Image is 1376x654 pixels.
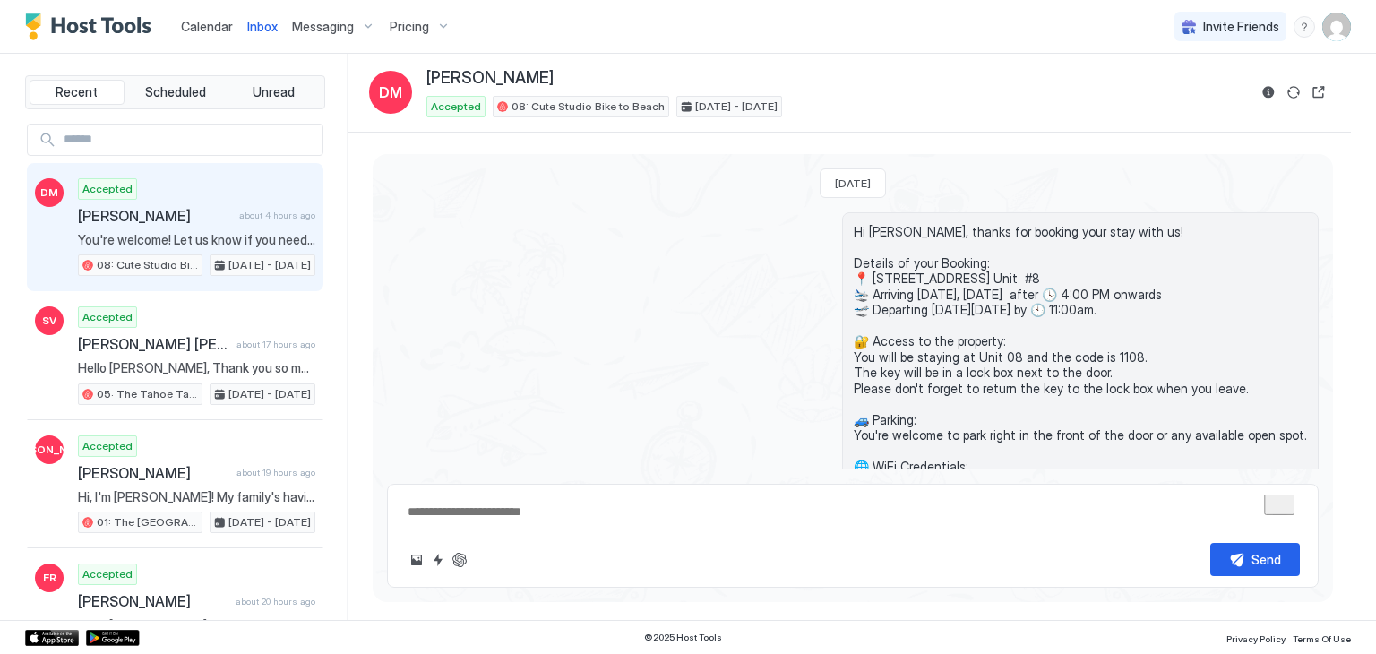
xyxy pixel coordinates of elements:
span: [PERSON_NAME] [78,207,232,225]
span: about 17 hours ago [236,339,315,350]
span: Calendar [181,19,233,34]
span: [PERSON_NAME] [78,592,228,610]
span: Invite Friends [1203,19,1279,35]
button: Unread [226,80,321,105]
span: [DATE] - [DATE] [228,257,311,273]
span: [DATE] - [DATE] [695,99,778,115]
span: SV [42,313,56,329]
div: tab-group [25,75,325,109]
a: Google Play Store [86,630,140,646]
span: Scheduled [145,84,206,100]
div: menu [1294,16,1315,38]
span: Hi [PERSON_NAME], thanks for booking your stay with us! Details of your Booking: 📍 [STREET_ADDRES... [854,224,1307,538]
span: 08: Cute Studio Bike to Beach [97,257,198,273]
input: Input Field [56,125,322,155]
textarea: To enrich screen reader interactions, please activate Accessibility in Grammarly extension settings [406,495,1300,529]
span: Pricing [390,19,429,35]
span: DM [379,82,402,103]
span: [PERSON_NAME] [426,68,554,89]
button: Upload image [406,549,427,571]
span: Accepted [82,566,133,582]
span: Accepted [82,438,133,454]
span: You're welcome! Let us know if you need anything else 😊 [78,232,315,248]
span: Hello [PERSON_NAME], Thank you so much for your booking! We'll send the check-in instructions [DA... [78,360,315,376]
div: Send [1251,550,1281,569]
span: © 2025 Host Tools [644,632,722,643]
span: 08: Cute Studio Bike to Beach [512,99,665,115]
button: Quick reply [427,549,449,571]
span: Hello [PERSON_NAME], Thank you so much for your booking! We'll send the check-in instructions on ... [78,617,315,633]
button: Recent [30,80,125,105]
span: [DATE] - [DATE] [228,514,311,530]
a: App Store [25,630,79,646]
button: ChatGPT Auto Reply [449,549,470,571]
span: [DATE] [835,176,871,190]
span: Terms Of Use [1293,633,1351,644]
span: 01: The [GEOGRAPHIC_DATA] at The [GEOGRAPHIC_DATA] [97,514,198,530]
span: [PERSON_NAME] [5,442,94,458]
span: Recent [56,84,98,100]
span: Unread [253,84,295,100]
span: Messaging [292,19,354,35]
span: Accepted [82,309,133,325]
span: about 20 hours ago [236,596,315,607]
span: Accepted [82,181,133,197]
span: 05: The Tahoe Tamarack Pet Friendly Studio [97,386,198,402]
span: [DATE] - [DATE] [228,386,311,402]
span: about 19 hours ago [236,467,315,478]
a: Inbox [247,17,278,36]
button: Sync reservation [1283,82,1304,103]
span: about 4 hours ago [239,210,315,221]
button: Send [1210,543,1300,576]
a: Calendar [181,17,233,36]
button: Scheduled [128,80,223,105]
a: Privacy Policy [1226,628,1286,647]
span: [PERSON_NAME] [PERSON_NAME] [78,335,229,353]
button: Reservation information [1258,82,1279,103]
span: DM [40,185,58,201]
span: Inbox [247,19,278,34]
span: Hi, I'm [PERSON_NAME]! My family's having a reunion in the area; and your apartment, especially w... [78,489,315,505]
span: Privacy Policy [1226,633,1286,644]
span: [PERSON_NAME] [78,464,229,482]
div: User profile [1322,13,1351,41]
button: Open reservation [1308,82,1329,103]
a: Terms Of Use [1293,628,1351,647]
span: FR [43,570,56,586]
span: Accepted [431,99,481,115]
a: Host Tools Logo [25,13,159,40]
